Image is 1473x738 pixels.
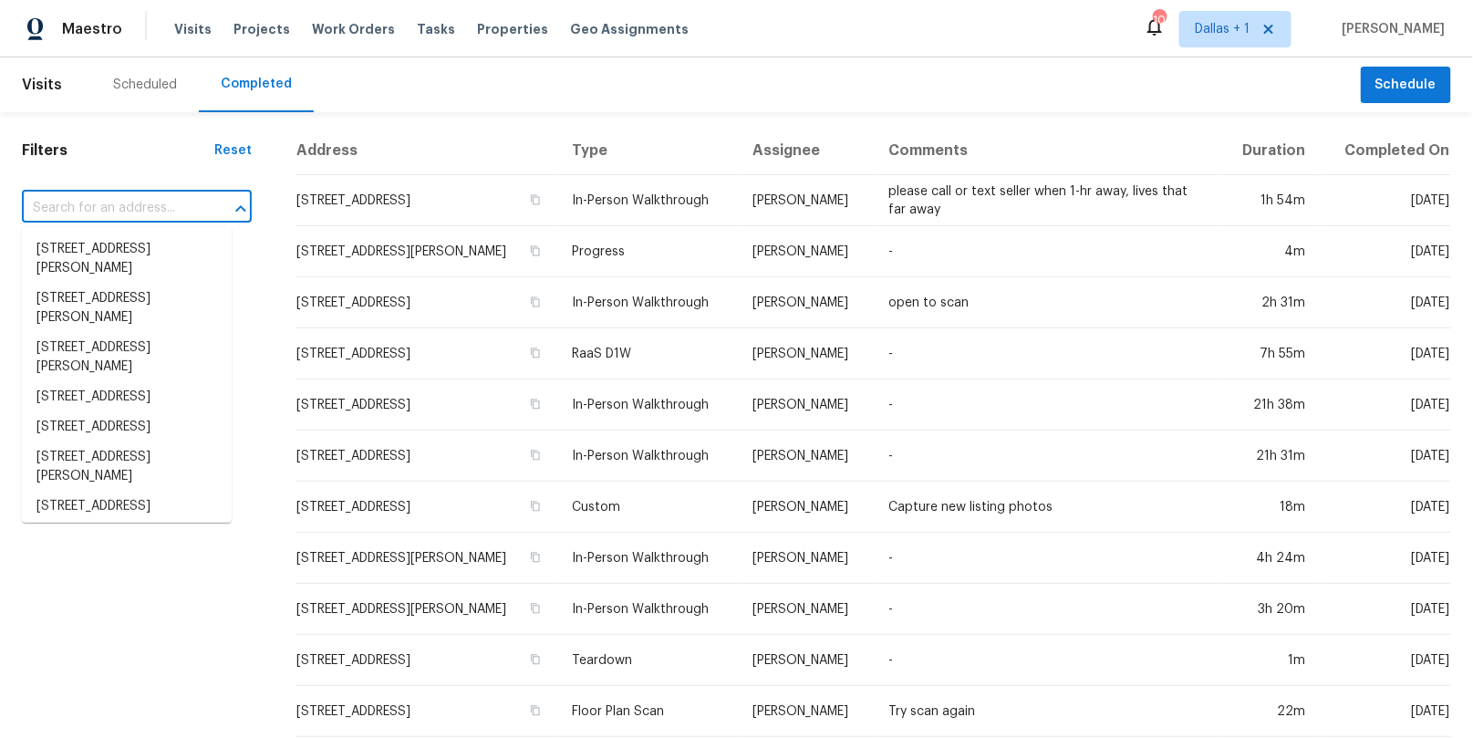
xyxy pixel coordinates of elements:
td: [PERSON_NAME] [738,431,874,482]
span: Geo Assignments [570,20,689,38]
span: Projects [233,20,290,38]
button: Copy Address [527,600,544,617]
td: [PERSON_NAME] [738,686,874,737]
td: 4h 24m [1220,533,1321,584]
span: Dallas + 1 [1195,20,1250,38]
td: [PERSON_NAME] [738,175,874,226]
div: 109 [1153,11,1166,29]
td: [DATE] [1321,277,1451,328]
td: [STREET_ADDRESS] [296,482,558,533]
td: Capture new listing photos [874,482,1220,533]
button: Copy Address [527,702,544,719]
span: Tasks [417,23,455,36]
button: Copy Address [527,192,544,208]
td: Custom [558,482,739,533]
td: [DATE] [1321,379,1451,431]
td: 3h 20m [1220,584,1321,635]
td: [STREET_ADDRESS] [296,379,558,431]
button: Copy Address [527,651,544,668]
td: In-Person Walkthrough [558,533,739,584]
button: Schedule [1361,67,1451,104]
td: [DATE] [1321,533,1451,584]
td: In-Person Walkthrough [558,277,739,328]
td: [DATE] [1321,482,1451,533]
button: Close [228,196,254,222]
button: Copy Address [527,294,544,310]
div: Reset [214,141,252,160]
td: In-Person Walkthrough [558,379,739,431]
td: [PERSON_NAME] [738,379,874,431]
td: 4m [1220,226,1321,277]
span: Properties [477,20,548,38]
td: 1m [1220,635,1321,686]
td: 18m [1220,482,1321,533]
th: Comments [874,127,1220,175]
span: [PERSON_NAME] [1335,20,1446,38]
span: Visits [22,65,62,105]
td: [STREET_ADDRESS] [296,686,558,737]
td: [PERSON_NAME] [738,533,874,584]
td: 21h 31m [1220,431,1321,482]
td: In-Person Walkthrough [558,431,739,482]
td: please call or text seller when 1-hr away, lives that far away [874,175,1220,226]
th: Type [558,127,739,175]
input: Search for an address... [22,194,201,223]
td: [STREET_ADDRESS] [296,431,558,482]
div: Completed [221,75,292,93]
td: In-Person Walkthrough [558,175,739,226]
td: [PERSON_NAME] [738,584,874,635]
td: - [874,379,1220,431]
td: Teardown [558,635,739,686]
td: - [874,584,1220,635]
td: RaaS D1W [558,328,739,379]
td: [STREET_ADDRESS][PERSON_NAME] [296,584,558,635]
td: 7h 55m [1220,328,1321,379]
td: 22m [1220,686,1321,737]
button: Copy Address [527,498,544,515]
li: [STREET_ADDRESS][PERSON_NAME] [22,442,232,492]
span: Work Orders [312,20,395,38]
th: Duration [1220,127,1321,175]
td: [STREET_ADDRESS] [296,175,558,226]
td: - [874,635,1220,686]
td: [STREET_ADDRESS] [296,328,558,379]
span: Visits [174,20,212,38]
td: [DATE] [1321,175,1451,226]
td: [PERSON_NAME] [738,226,874,277]
td: [STREET_ADDRESS][PERSON_NAME] [296,533,558,584]
td: 1h 54m [1220,175,1321,226]
td: [PERSON_NAME] [738,328,874,379]
td: Try scan again [874,686,1220,737]
td: - [874,328,1220,379]
td: [STREET_ADDRESS] [296,277,558,328]
td: - [874,226,1220,277]
td: [DATE] [1321,431,1451,482]
li: [STREET_ADDRESS][PERSON_NAME] [22,522,232,571]
th: Address [296,127,558,175]
button: Copy Address [527,243,544,259]
li: [STREET_ADDRESS] [22,382,232,412]
td: - [874,431,1220,482]
td: [DATE] [1321,584,1451,635]
td: [PERSON_NAME] [738,635,874,686]
td: Progress [558,226,739,277]
li: [STREET_ADDRESS][PERSON_NAME] [22,284,232,333]
div: Scheduled [113,76,177,94]
li: [STREET_ADDRESS][PERSON_NAME] [22,234,232,284]
td: [DATE] [1321,226,1451,277]
span: Schedule [1375,74,1437,97]
td: open to scan [874,277,1220,328]
td: 21h 38m [1220,379,1321,431]
button: Copy Address [527,549,544,566]
th: Completed On [1321,127,1451,175]
td: [PERSON_NAME] [738,482,874,533]
button: Copy Address [527,345,544,361]
td: 2h 31m [1220,277,1321,328]
td: [STREET_ADDRESS][PERSON_NAME] [296,226,558,277]
li: [STREET_ADDRESS] [22,412,232,442]
li: [STREET_ADDRESS][PERSON_NAME] [22,333,232,382]
h1: Filters [22,141,214,160]
button: Copy Address [527,396,544,412]
td: [DATE] [1321,686,1451,737]
td: [STREET_ADDRESS] [296,635,558,686]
